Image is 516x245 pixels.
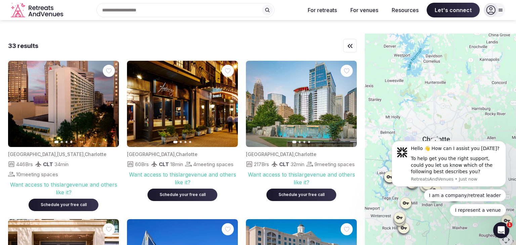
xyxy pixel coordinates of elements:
[507,222,512,228] span: 1
[135,161,149,168] span: 60 Brs
[345,3,384,17] button: For venues
[493,222,509,238] iframe: Intercom live chat
[16,161,33,168] span: 446 Brs
[147,191,217,197] a: Schedule your free call
[176,151,198,157] span: Charlotte
[127,171,238,186] div: Want access to this large venue and others like it?
[8,42,38,50] div: 33 results
[314,161,355,168] span: 9 meeting spaces
[254,161,269,168] span: 217 Brs
[299,141,301,143] button: Go to slide 2
[16,171,58,178] span: 10 meeting spaces
[85,151,106,157] span: Charlotte
[8,181,119,196] div: Want access to this large venue and others like it?
[294,151,295,157] span: ,
[382,133,516,242] iframe: Intercom notifications message
[175,151,176,157] span: ,
[427,3,480,17] span: Let's connect
[8,151,56,157] span: [GEOGRAPHIC_DATA]
[302,3,342,17] button: For retreats
[61,141,63,143] button: Go to slide 2
[246,151,294,157] span: [GEOGRAPHIC_DATA]
[184,141,186,143] button: Go to slide 3
[29,201,98,207] a: Schedule your free call
[70,141,72,143] button: Go to slide 4
[156,192,209,198] div: Schedule your free call
[279,161,289,167] span: CLT
[303,141,305,143] button: Go to slide 3
[54,141,59,143] button: Go to slide 1
[11,3,64,18] svg: Retreats and Venues company logo
[66,141,68,143] button: Go to slide 3
[8,61,119,147] img: Featured image for venue
[54,161,69,168] span: 34 min
[266,191,336,197] a: Schedule your free call
[37,202,90,208] div: Schedule your free call
[170,161,183,168] span: 18 min
[295,151,316,157] span: Charlotte
[173,141,178,143] button: Go to slide 1
[159,161,169,167] span: CLT
[308,141,310,143] button: Go to slide 4
[292,141,297,143] button: Go to slide 1
[11,3,64,18] a: Visit the homepage
[274,192,328,198] div: Schedule your free call
[246,61,357,147] img: Featured image for venue
[180,141,182,143] button: Go to slide 2
[291,161,304,168] span: 32 min
[56,151,57,157] span: ,
[189,141,191,143] button: Go to slide 4
[386,3,424,17] button: Resources
[57,151,84,157] span: [US_STATE]
[193,161,233,168] span: 4 meeting spaces
[43,161,53,167] span: CLT
[84,151,85,157] span: ,
[127,151,175,157] span: [GEOGRAPHIC_DATA]
[246,171,357,186] div: Want access to this large venue and others like it?
[127,61,238,147] img: Featured image for venue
